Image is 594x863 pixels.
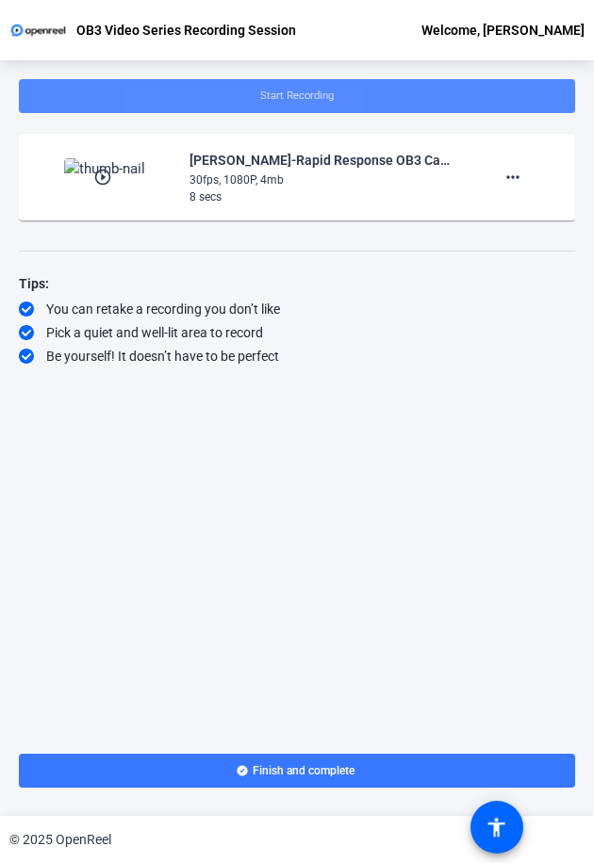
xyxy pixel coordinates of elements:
img: thumb-nail [64,158,145,196]
mat-icon: accessibility [486,816,508,839]
div: You can retake a recording you don’t like [19,300,575,318]
img: OpenReel logo [9,21,67,40]
button: Finish and complete [19,754,575,788]
div: © 2025 OpenReel [9,830,111,850]
div: Be yourself! It doesn’t have to be perfect [19,347,575,366]
div: Welcome, [PERSON_NAME] [421,19,585,41]
div: Pick a quiet and well-lit area to record [19,323,575,342]
div: 8 secs [190,188,453,205]
div: [PERSON_NAME]-Rapid Response OB3 Campaign - Video seri-OB3 Video Series Recording Session-1755216... [190,149,453,171]
span: Start Recording [260,90,334,102]
p: OB3 Video Series Recording Session [76,19,296,41]
button: Start Recording [19,79,575,113]
mat-icon: play_circle_outline [93,168,116,187]
div: 30fps, 1080P, 4mb [190,171,453,188]
mat-icon: more_horiz [502,166,524,188]
span: Finish and complete [253,763,355,778]
div: Tips: [19,272,575,295]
